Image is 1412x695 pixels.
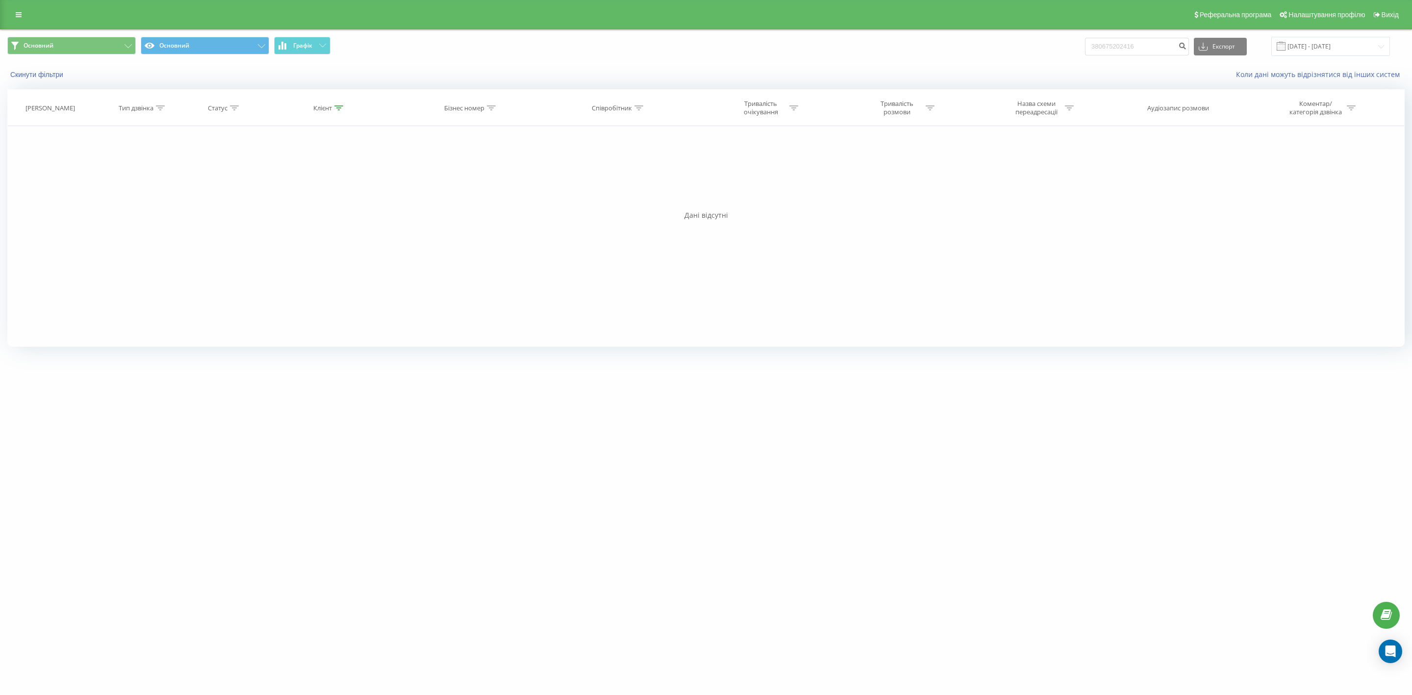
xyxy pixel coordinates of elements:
button: Експорт [1194,38,1247,55]
span: Графік [293,42,312,49]
div: Назва схеми переадресації [1010,100,1062,116]
button: Скинути фільтри [7,70,68,79]
span: Основний [24,42,53,50]
div: Дані відсутні [7,210,1405,220]
div: Статус [208,104,227,112]
span: Налаштування профілю [1288,11,1365,19]
div: Тривалість очікування [734,100,787,116]
button: Графік [274,37,330,54]
input: Пошук за номером [1085,38,1189,55]
div: Бізнес номер [444,104,484,112]
button: Основний [141,37,269,54]
button: Основний [7,37,136,54]
div: Тривалість розмови [871,100,923,116]
span: Реферальна програма [1200,11,1272,19]
div: Аудіозапис розмови [1147,104,1209,112]
a: Коли дані можуть відрізнятися вiд інших систем [1236,70,1405,79]
div: Коментар/категорія дзвінка [1287,100,1344,116]
div: [PERSON_NAME] [25,104,75,112]
span: Вихід [1382,11,1399,19]
div: Тип дзвінка [119,104,153,112]
div: Клієнт [313,104,332,112]
div: Співробітник [592,104,632,112]
div: Open Intercom Messenger [1379,640,1402,663]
